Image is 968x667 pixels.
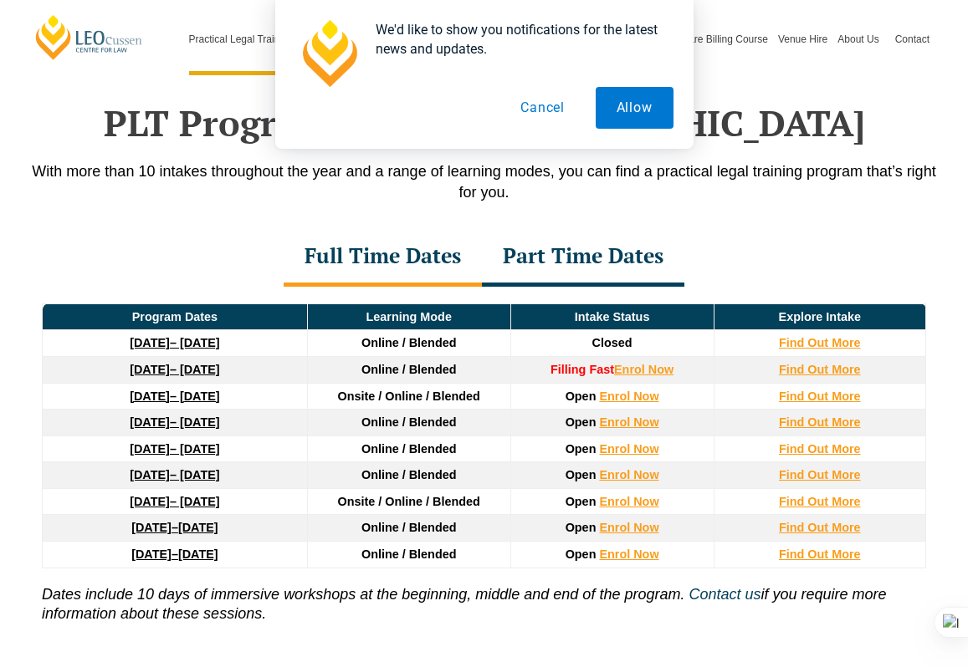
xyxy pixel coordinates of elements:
span: Open [566,495,597,508]
a: Enrol Now [599,521,658,534]
a: Find Out More [779,336,861,349]
span: Online / Blended [361,336,457,349]
strong: [DATE] [130,336,170,349]
span: Open [566,521,597,534]
a: Enrol Now [599,468,658,481]
span: Onsite / Online / Blended [338,390,480,403]
span: Open [566,442,597,456]
strong: [DATE] [130,495,170,508]
span: [DATE] [178,521,218,534]
strong: Filling Fast [551,363,614,376]
a: Enrol Now [614,363,674,376]
strong: [DATE] [130,363,170,376]
a: Contact us [689,586,761,603]
a: Enrol Now [599,547,658,561]
a: [DATE]– [DATE] [130,336,219,349]
a: [DATE]– [DATE] [130,495,219,508]
span: [DATE] [178,547,218,561]
span: Online / Blended [361,468,457,481]
a: Find Out More [779,390,861,403]
a: [DATE]– [DATE] [130,442,219,456]
span: Open [566,468,597,481]
strong: [DATE] [130,442,170,456]
div: We'd like to show you notifications for the latest news and updates. [362,20,674,59]
a: Enrol Now [599,495,658,508]
div: Full Time Dates [284,228,482,287]
td: Explore Intake [714,303,925,330]
a: Enrol Now [599,415,658,429]
span: Onsite / Online / Blended [338,495,480,508]
a: [DATE]– [DATE] [130,468,219,481]
a: [DATE]–[DATE] [131,521,218,534]
strong: [DATE] [130,390,170,403]
span: Online / Blended [361,547,457,561]
a: Find Out More [779,442,861,456]
a: Find Out More [779,495,861,508]
span: Open [566,415,597,429]
a: [DATE]–[DATE] [131,547,218,561]
span: Online / Blended [361,442,457,456]
a: Find Out More [779,547,861,561]
strong: [DATE] [131,547,172,561]
a: [DATE]– [DATE] [130,363,219,376]
a: Find Out More [779,468,861,481]
a: [DATE]– [DATE] [130,415,219,429]
span: Closed [592,336,633,349]
td: Program Dates [43,303,308,330]
strong: [DATE] [130,468,170,481]
td: Intake Status [510,303,714,330]
strong: [DATE] [131,521,172,534]
a: Find Out More [779,363,861,376]
a: Enrol Now [599,442,658,456]
strong: [DATE] [130,415,170,429]
span: Open [566,547,597,561]
div: Part Time Dates [482,228,684,287]
a: [DATE]– [DATE] [130,390,219,403]
p: if you require more information about these sessions. [42,568,926,624]
span: Online / Blended [361,521,457,534]
i: Dates include 10 days of immersive workshops at the beginning, middle and end of the program. [42,586,684,603]
button: Allow [596,87,674,129]
td: Learning Mode [307,303,510,330]
a: Find Out More [779,415,861,429]
span: Online / Blended [361,363,457,376]
span: Open [566,390,597,403]
button: Cancel [499,87,586,129]
span: Online / Blended [361,415,457,429]
a: Find Out More [779,521,861,534]
p: With more than 10 intakes throughout the year and a range of learning modes, you can find a pract... [25,161,943,203]
a: Enrol Now [599,390,658,403]
img: notification icon [295,20,362,87]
